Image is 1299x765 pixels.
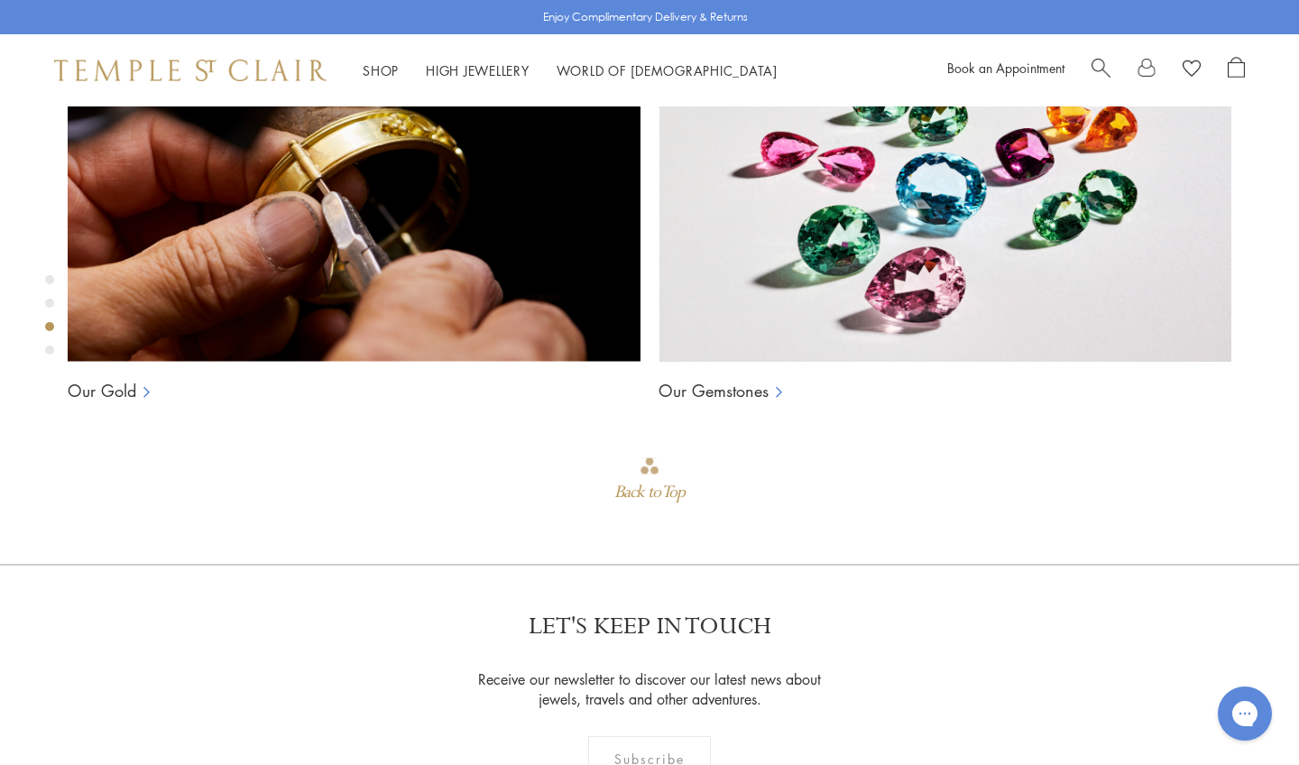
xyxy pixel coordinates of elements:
[947,59,1064,77] a: Book an Appointment
[45,271,54,369] div: Product gallery navigation
[68,2,640,363] img: Ball Chains
[614,476,685,509] div: Back to Top
[54,60,327,81] img: Temple St. Clair
[426,61,530,79] a: High JewelleryHigh Jewellery
[543,8,748,26] p: Enjoy Complimentary Delivery & Returns
[1209,680,1281,747] iframe: Gorgias live chat messenger
[659,380,769,401] a: Our Gemstones
[614,456,685,509] div: Go to top
[1092,57,1110,84] a: Search
[1228,57,1245,84] a: Open Shopping Bag
[68,380,136,401] a: Our Gold
[659,2,1231,363] img: Ball Chains
[529,611,771,642] p: LET'S KEEP IN TOUCH
[557,61,778,79] a: World of [DEMOGRAPHIC_DATA]World of [DEMOGRAPHIC_DATA]
[363,60,778,82] nav: Main navigation
[1183,57,1201,84] a: View Wishlist
[363,61,399,79] a: ShopShop
[467,669,833,709] p: Receive our newsletter to discover our latest news about jewels, travels and other adventures.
